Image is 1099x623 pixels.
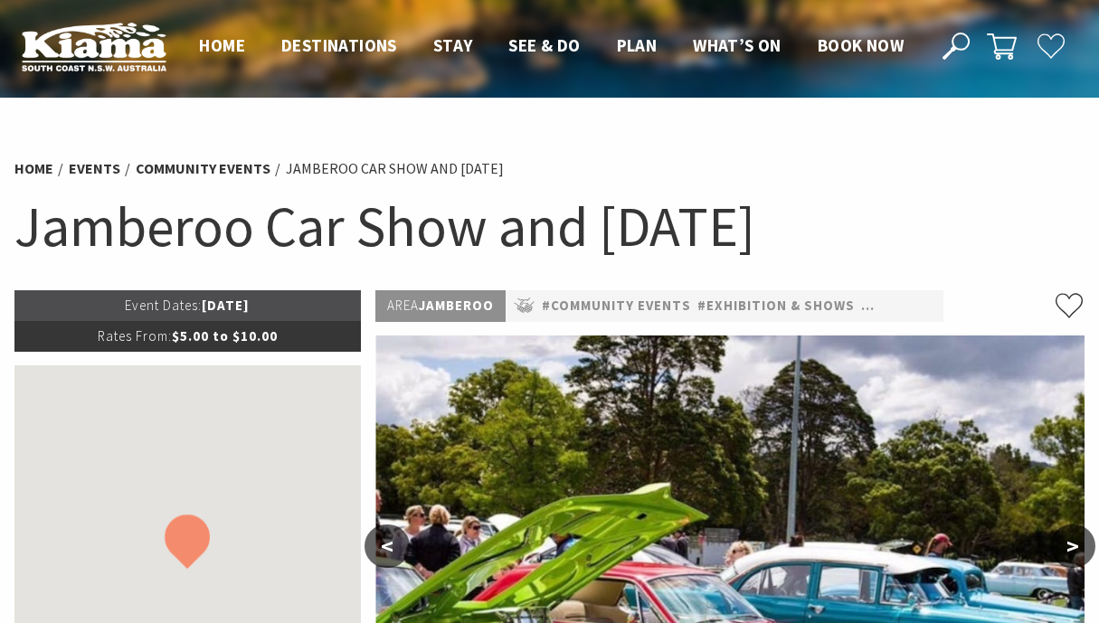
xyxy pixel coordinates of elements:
nav: Main Menu [181,32,922,61]
span: What’s On [693,34,782,56]
span: Area [387,297,419,314]
a: Home [14,159,53,178]
span: Rates From: [98,327,172,345]
li: Jamberoo Car Show and [DATE] [286,157,504,181]
span: Destinations [281,34,397,56]
p: Jamberoo [375,290,506,322]
button: > [1050,524,1095,568]
a: Community Events [136,159,270,178]
a: #Community Events [542,295,691,317]
img: Kiama Logo [22,22,166,71]
p: $5.00 to $10.00 [14,321,362,352]
a: #Festivals [861,295,944,317]
a: #Exhibition & Shows [697,295,855,317]
span: Plan [617,34,658,56]
span: Event Dates: [125,297,202,314]
span: Home [199,34,245,56]
p: [DATE] [14,290,362,321]
span: Stay [433,34,473,56]
button: < [365,524,410,568]
a: Events [69,159,120,178]
h1: Jamberoo Car Show and [DATE] [14,190,1085,263]
span: See & Do [508,34,580,56]
span: Book now [818,34,904,56]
